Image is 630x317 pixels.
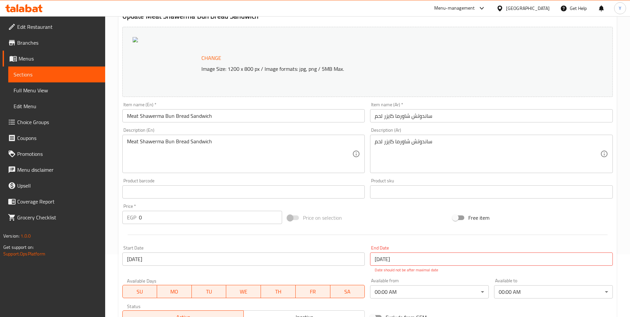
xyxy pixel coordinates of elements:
[264,287,293,296] span: TH
[201,53,221,63] span: Change
[229,287,258,296] span: WE
[8,98,105,114] a: Edit Menu
[17,23,100,31] span: Edit Restaurant
[19,55,100,63] span: Menus
[226,285,261,298] button: WE
[194,287,224,296] span: TU
[506,5,550,12] div: [GEOGRAPHIC_DATA]
[14,102,100,110] span: Edit Menu
[199,65,551,73] p: Image Size: 1200 x 800 px / Image formats: jpg, png / 5MB Max.
[17,39,100,47] span: Branches
[3,178,105,194] a: Upsell
[261,285,296,298] button: TH
[122,185,365,199] input: Please enter product barcode
[3,209,105,225] a: Grocery Checklist
[8,82,105,98] a: Full Menu View
[3,194,105,209] a: Coverage Report
[370,109,613,122] input: Enter name Ar
[127,138,353,170] textarea: Meat Shawerma Bun Bread Sandwich
[122,11,613,21] h2: Update Meat Shawerma Bun Bread Sandwich
[122,109,365,122] input: Enter name En
[375,267,608,273] p: Date should not be after maximal date
[298,287,328,296] span: FR
[17,118,100,126] span: Choice Groups
[139,211,282,224] input: Please enter price
[494,285,613,298] div: 00:00 AM
[17,213,100,221] span: Grocery Checklist
[3,243,34,251] span: Get support on:
[17,166,100,174] span: Menu disclaimer
[333,287,362,296] span: SA
[125,287,155,296] span: SU
[14,86,100,94] span: Full Menu View
[133,37,138,42] img: 5F6316EBC1EA3AEE7B190C618BB33707
[14,70,100,78] span: Sections
[21,232,31,240] span: 1.0.0
[3,35,105,51] a: Branches
[17,134,100,142] span: Coupons
[434,4,475,12] div: Menu-management
[370,285,489,298] div: 00:00 AM
[160,287,189,296] span: MO
[3,51,105,67] a: Menus
[3,130,105,146] a: Coupons
[3,249,45,258] a: Support.OpsPlatform
[468,214,489,222] span: Free item
[375,138,600,170] textarea: ساندوتش شاورما كايزر لحم
[157,285,192,298] button: MO
[127,213,136,221] p: EGP
[17,198,100,205] span: Coverage Report
[619,5,621,12] span: Y
[370,185,613,199] input: Please enter product sku
[8,67,105,82] a: Sections
[303,214,342,222] span: Price on selection
[3,146,105,162] a: Promotions
[17,150,100,158] span: Promotions
[330,285,365,298] button: SA
[122,285,157,298] button: SU
[17,182,100,190] span: Upsell
[3,19,105,35] a: Edit Restaurant
[192,285,227,298] button: TU
[199,51,224,65] button: Change
[296,285,330,298] button: FR
[3,114,105,130] a: Choice Groups
[3,162,105,178] a: Menu disclaimer
[3,232,20,240] span: Version:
